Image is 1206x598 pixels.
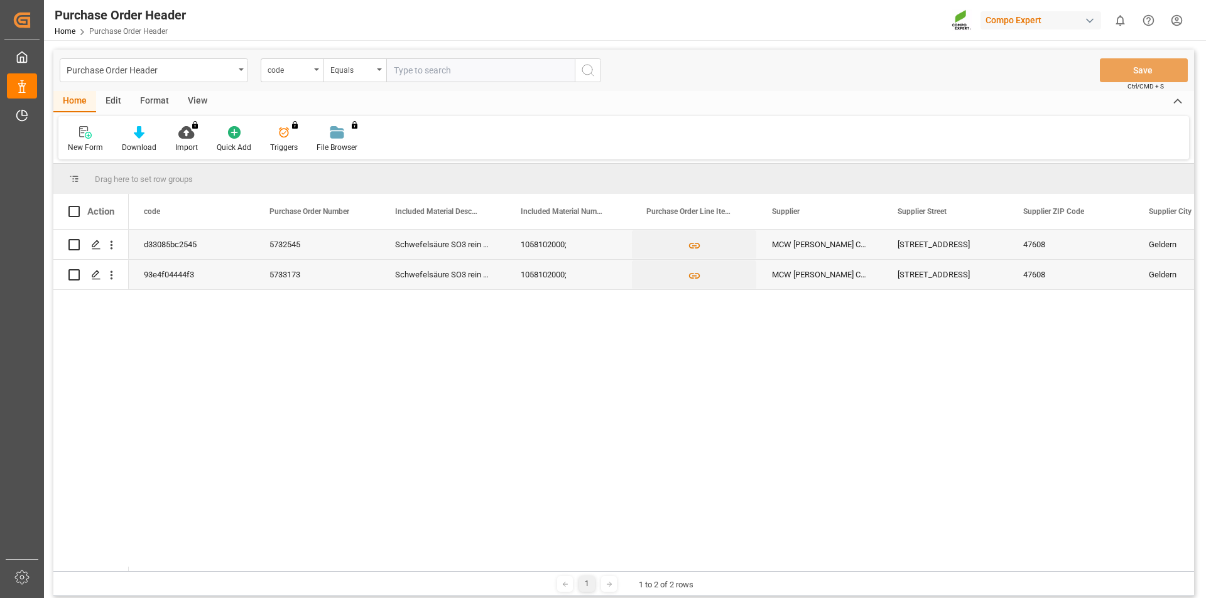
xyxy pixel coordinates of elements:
[1106,6,1134,35] button: show 0 new notifications
[67,61,234,77] div: Purchase Order Header
[639,579,693,591] div: 1 to 2 of 2 rows
[254,230,380,259] div: 5732545
[53,91,96,112] div: Home
[898,207,947,216] span: Supplier Street
[53,260,129,290] div: Press SPACE to select this row.
[1149,207,1192,216] span: Supplier City
[268,61,310,76] div: code
[144,207,160,216] span: code
[1134,6,1163,35] button: Help Center
[261,58,323,82] button: open menu
[122,142,156,153] div: Download
[579,576,595,592] div: 1
[55,27,75,36] a: Home
[1100,58,1188,82] button: Save
[386,58,575,82] input: Type to search
[178,91,217,112] div: View
[757,230,883,259] div: MCW [PERSON_NAME] Chemikalien
[323,58,386,82] button: open menu
[380,260,506,289] div: Schwefelsäure SO3 rein ([PERSON_NAME]);
[575,58,601,82] button: search button
[1008,230,1134,259] div: 47608
[95,174,193,184] span: Drag here to set row groups
[55,6,186,24] div: Purchase Order Header
[131,91,178,112] div: Format
[254,260,380,289] div: 5733173
[521,207,605,216] span: Included Material Numbers
[1008,260,1134,289] div: 47608
[217,142,251,153] div: Quick Add
[981,8,1106,32] button: Compo Expert
[506,260,631,289] div: 1058102000;
[1127,82,1164,91] span: Ctrl/CMD + S
[646,207,731,216] span: Purchase Order Line Items
[952,9,972,31] img: Screenshot%202023-09-29%20at%2010.02.21.png_1712312052.png
[129,230,254,259] div: d33085bc2545
[96,91,131,112] div: Edit
[981,11,1101,29] div: Compo Expert
[506,230,631,259] div: 1058102000;
[269,207,349,216] span: Purchase Order Number
[380,230,506,259] div: Schwefelsäure SO3 rein ([PERSON_NAME]);Schwefelsäure SO3 rein (HG-Standard);
[395,207,479,216] span: Included Material Description
[330,61,373,76] div: Equals
[757,260,883,289] div: MCW [PERSON_NAME] Chemikalien
[772,207,800,216] span: Supplier
[129,260,254,289] div: 93e4f04444f3
[60,58,248,82] button: open menu
[883,260,1008,289] div: [STREET_ADDRESS]
[53,230,129,260] div: Press SPACE to select this row.
[883,230,1008,259] div: [STREET_ADDRESS]
[87,206,114,217] div: Action
[68,142,103,153] div: New Form
[1023,207,1084,216] span: Supplier ZIP Code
